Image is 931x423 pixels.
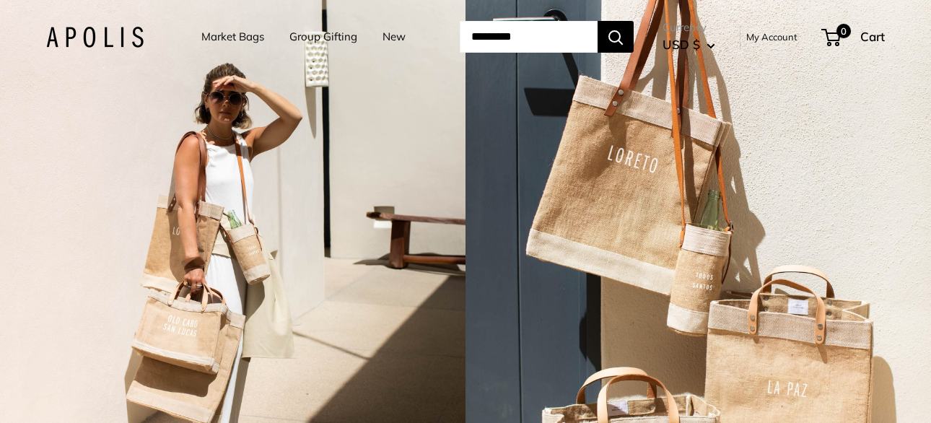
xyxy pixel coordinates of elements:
img: Apolis [46,27,144,48]
a: Group Gifting [289,27,357,47]
input: Search... [460,21,598,53]
a: New [383,27,406,47]
span: 0 [836,24,851,38]
button: USD $ [663,33,715,56]
a: My Account [746,28,797,45]
a: Market Bags [201,27,264,47]
span: Currency [663,17,715,38]
button: Search [598,21,634,53]
span: USD $ [663,37,700,52]
a: 0 Cart [823,25,885,48]
span: Cart [860,29,885,44]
